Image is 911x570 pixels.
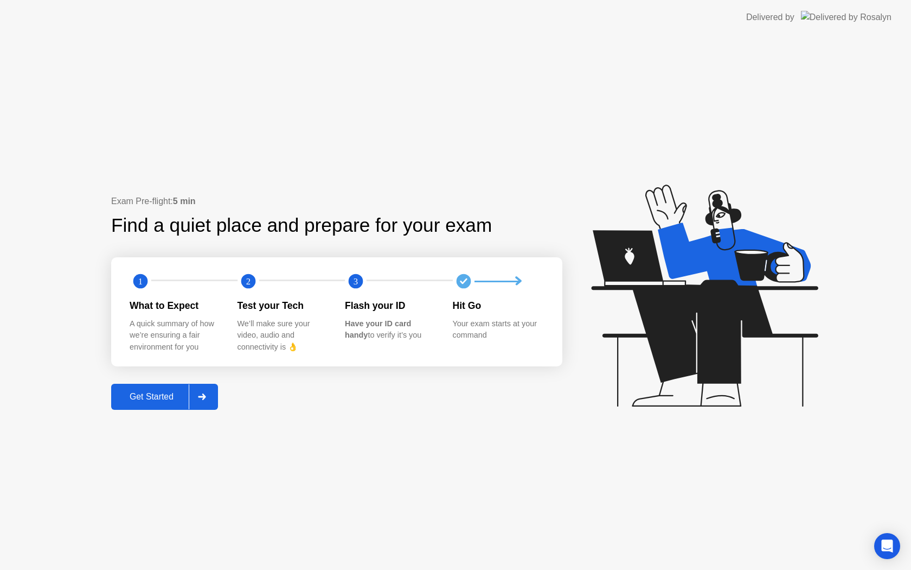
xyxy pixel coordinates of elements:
img: Delivered by Rosalyn [801,11,891,23]
div: Find a quiet place and prepare for your exam [111,211,493,240]
div: Test your Tech [238,299,328,313]
div: Get Started [114,392,189,402]
div: We’ll make sure your video, audio and connectivity is 👌 [238,318,328,353]
div: What to Expect [130,299,220,313]
button: Get Started [111,384,218,410]
div: Exam Pre-flight: [111,195,562,208]
div: Your exam starts at your command [453,318,543,341]
text: 3 [354,276,358,287]
div: Open Intercom Messenger [874,533,900,559]
div: to verify it’s you [345,318,435,341]
div: Flash your ID [345,299,435,313]
b: Have your ID card handy [345,319,411,340]
b: 5 min [173,197,196,206]
div: Delivered by [746,11,794,24]
div: Hit Go [453,299,543,313]
div: A quick summary of how we’re ensuring a fair environment for you [130,318,220,353]
text: 1 [138,276,143,287]
text: 2 [246,276,250,287]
